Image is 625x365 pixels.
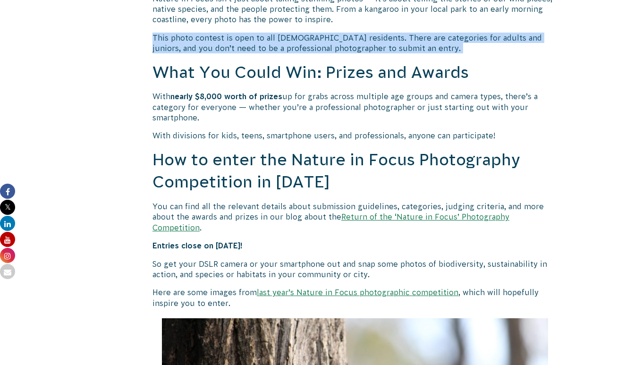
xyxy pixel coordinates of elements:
[152,91,557,123] p: With up for grabs across multiple age groups and camera types, there’s a category for everyone — ...
[152,130,557,141] p: With divisions for kids, teens, smartphone users, and professionals, anyone can participate!
[257,288,458,297] a: last year’s Nature in Focus photographic competition
[170,92,282,101] strong: nearly $8,000 worth of prizes
[152,149,557,194] h2: How to enter the Nature in Focus Photography Competition in [DATE]
[152,33,557,54] p: This photo contest is open to all [DEMOGRAPHIC_DATA] residents. There are categories for adults a...
[152,61,557,84] h2: What You Could Win: Prizes and Awards
[152,259,557,280] p: So get your DSLR camera or your smartphone out and snap some photos of biodiversity, sustainabili...
[152,212,509,231] a: Return of the ‘Nature in Focus’ Photography Competition
[152,201,557,233] p: You can find all the relevant details about submission guidelines, categories, judging criteria, ...
[152,287,557,308] p: Here are some images from , which will hopefully inspire you to enter.
[152,241,243,250] strong: Entries close on [DATE]!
